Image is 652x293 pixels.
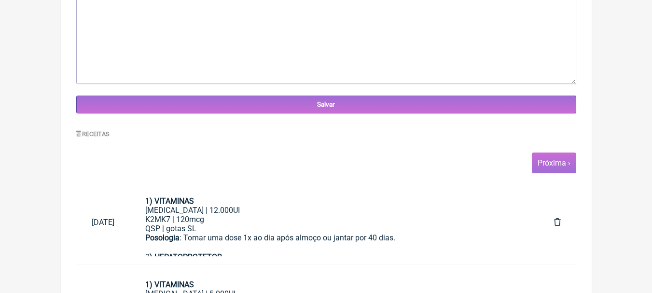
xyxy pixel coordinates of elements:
a: [DATE] [76,210,130,235]
a: Próxima › [538,158,570,167]
nav: pager [76,153,576,173]
div: QSP | gotas SL [145,224,523,233]
div: : Tomar uma dose 1x ao dia após almoço ou jantar por 40 dias.ㅤ [145,233,523,252]
strong: 1) VITAMINAS [145,196,194,206]
strong: Posologia [145,233,180,242]
div: 2 [145,252,523,262]
label: Receitas [76,130,110,138]
strong: 1) VITAMINAS [145,280,194,289]
input: Salvar [76,96,576,113]
a: 1) VITAMINAS[MEDICAL_DATA] | 12.000UIK2MK7 | 120mcgQSP | gotas SLPosologia: Tomar uma dose 1x ao ... [130,189,539,256]
div: K2MK7 | 120mcg [145,215,523,224]
strong: ) HEPATOPROTETOR [150,252,222,262]
div: [MEDICAL_DATA] | 12.000UI [145,206,523,215]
